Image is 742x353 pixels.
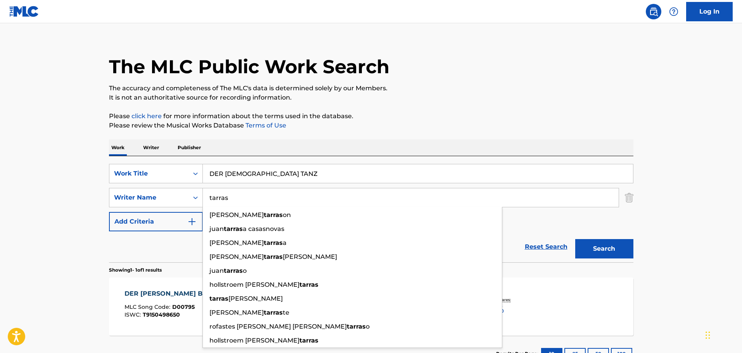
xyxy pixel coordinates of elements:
[649,7,658,16] img: search
[172,303,195,310] span: D00795
[666,4,681,19] div: Help
[264,211,283,219] strong: tarras
[521,238,571,255] a: Reset Search
[209,267,224,274] span: juan
[209,211,264,219] span: [PERSON_NAME]
[109,164,633,262] form: Search Form
[109,112,633,121] p: Please for more information about the terms used in the database.
[209,323,347,330] span: rofastes [PERSON_NAME] [PERSON_NAME]
[224,225,243,232] strong: tarras
[209,253,264,260] span: [PERSON_NAME]
[243,225,284,232] span: a casasnovas
[244,122,286,129] a: Terms of Use
[125,289,229,298] div: DER [PERSON_NAME] BULGAR
[187,217,197,226] img: 9d2ae6d4665cec9f34b9.svg
[299,337,318,344] strong: tarras
[141,139,161,156] p: Writer
[109,55,389,78] h1: The MLC Public Work Search
[283,239,287,246] span: a
[125,311,143,318] span: ISWC :
[125,303,172,310] span: MLC Song Code :
[669,7,678,16] img: help
[109,84,633,93] p: The accuracy and completeness of The MLC's data is determined solely by our Members.
[243,267,247,274] span: o
[9,6,39,17] img: MLC Logo
[114,169,184,178] div: Work Title
[175,139,203,156] p: Publisher
[209,239,264,246] span: [PERSON_NAME]
[228,295,283,302] span: [PERSON_NAME]
[209,225,224,232] span: juan
[299,281,318,288] strong: tarras
[646,4,661,19] a: Public Search
[703,316,742,353] iframe: Chat Widget
[109,212,203,231] button: Add Criteria
[264,239,283,246] strong: tarras
[109,121,633,130] p: Please review the Musical Works Database
[109,93,633,102] p: It is not an authoritative source for recording information.
[625,188,633,207] img: Delete Criterion
[109,267,162,274] p: Showing 1 - 1 of 1 results
[283,253,337,260] span: [PERSON_NAME]
[264,309,283,316] strong: tarras
[209,309,264,316] span: [PERSON_NAME]
[575,239,633,258] button: Search
[347,323,366,330] strong: tarras
[209,281,299,288] span: hollstroem [PERSON_NAME]
[131,112,162,120] a: click here
[109,139,127,156] p: Work
[224,267,243,274] strong: tarras
[366,323,370,330] span: o
[143,311,180,318] span: T9150498650
[209,337,299,344] span: hollstroem [PERSON_NAME]
[114,193,184,202] div: Writer Name
[706,324,710,347] div: Drag
[283,211,291,219] span: on
[109,277,633,336] a: DER [PERSON_NAME] BULGARMLC Song Code:D00795ISWC:T9150498650Writers (1)[PERSON_NAME]Recording Art...
[209,295,228,302] strong: tarras
[264,253,283,260] strong: tarras
[686,2,733,21] a: Log In
[283,309,289,316] span: te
